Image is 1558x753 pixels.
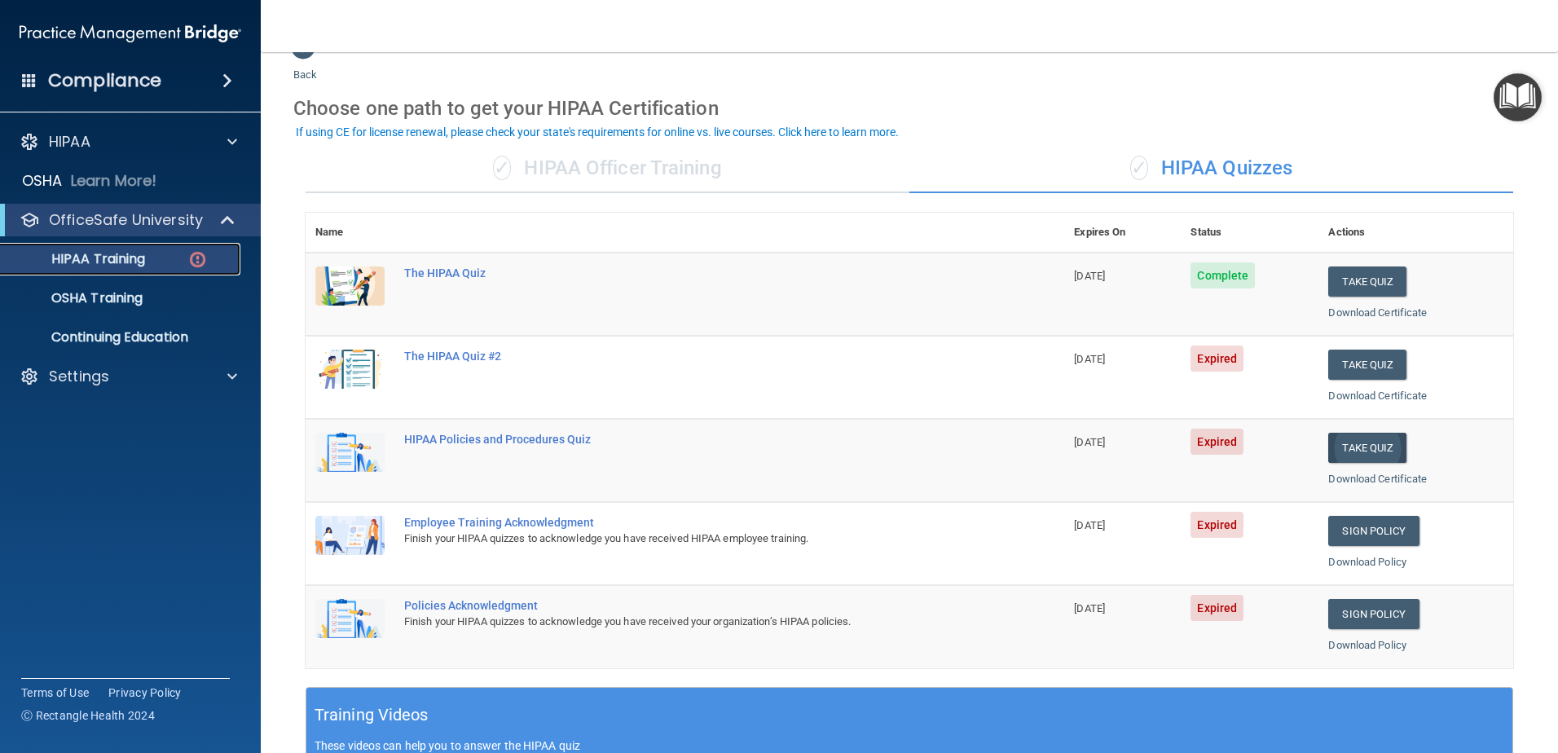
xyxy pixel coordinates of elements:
[1328,433,1406,463] button: Take Quiz
[21,707,155,724] span: Ⓒ Rectangle Health 2024
[293,49,317,81] a: Back
[909,144,1513,193] div: HIPAA Quizzes
[1074,519,1105,531] span: [DATE]
[315,739,1504,752] p: These videos can help you to answer the HIPAA quiz
[187,249,208,270] img: danger-circle.6113f641.png
[1328,350,1406,380] button: Take Quiz
[306,144,909,193] div: HIPAA Officer Training
[404,599,983,612] div: Policies Acknowledgment
[1328,473,1427,485] a: Download Certificate
[404,350,983,363] div: The HIPAA Quiz #2
[1328,599,1419,629] a: Sign Policy
[306,213,394,253] th: Name
[11,251,145,267] p: HIPAA Training
[1328,266,1406,297] button: Take Quiz
[1328,390,1427,402] a: Download Certificate
[11,329,233,346] p: Continuing Education
[1191,429,1243,455] span: Expired
[71,171,157,191] p: Learn More!
[1191,595,1243,621] span: Expired
[404,516,983,529] div: Employee Training Acknowledgment
[293,85,1525,132] div: Choose one path to get your HIPAA Certification
[22,171,63,191] p: OSHA
[293,124,901,140] button: If using CE for license renewal, please check your state's requirements for online vs. live cours...
[296,126,899,138] div: If using CE for license renewal, please check your state's requirements for online vs. live cours...
[20,210,236,230] a: OfficeSafe University
[1191,346,1243,372] span: Expired
[315,701,429,729] h5: Training Videos
[11,290,143,306] p: OSHA Training
[404,433,983,446] div: HIPAA Policies and Procedures Quiz
[404,266,983,280] div: The HIPAA Quiz
[1074,353,1105,365] span: [DATE]
[1328,556,1406,568] a: Download Policy
[1191,512,1243,538] span: Expired
[1328,306,1427,319] a: Download Certificate
[20,367,237,386] a: Settings
[49,210,203,230] p: OfficeSafe University
[1181,213,1318,253] th: Status
[1074,436,1105,448] span: [DATE]
[20,17,241,50] img: PMB logo
[1064,213,1181,253] th: Expires On
[1494,73,1542,121] button: Open Resource Center
[404,529,983,548] div: Finish your HIPAA quizzes to acknowledge you have received HIPAA employee training.
[404,612,983,632] div: Finish your HIPAA quizzes to acknowledge you have received your organization’s HIPAA policies.
[21,685,89,701] a: Terms of Use
[1318,213,1513,253] th: Actions
[1328,639,1406,651] a: Download Policy
[48,69,161,92] h4: Compliance
[108,685,182,701] a: Privacy Policy
[20,132,237,152] a: HIPAA
[1074,270,1105,282] span: [DATE]
[1074,602,1105,614] span: [DATE]
[1328,516,1419,546] a: Sign Policy
[493,156,511,180] span: ✓
[49,132,90,152] p: HIPAA
[49,367,109,386] p: Settings
[1130,156,1148,180] span: ✓
[1191,262,1255,288] span: Complete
